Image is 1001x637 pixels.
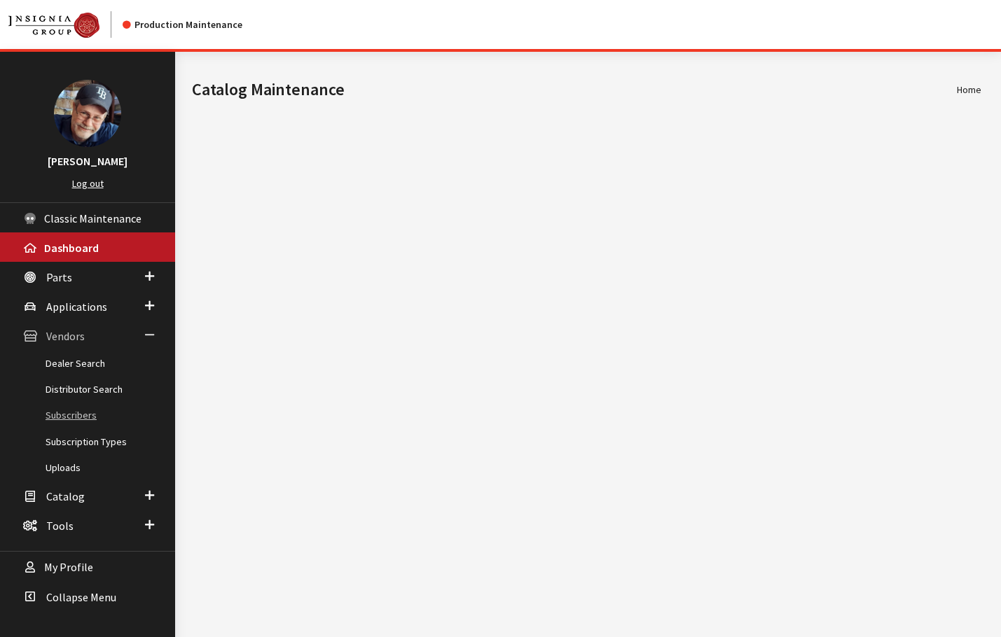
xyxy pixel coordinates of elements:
[54,80,121,147] img: Ray Goodwin
[46,590,116,604] span: Collapse Menu
[44,211,141,225] span: Classic Maintenance
[46,330,85,344] span: Vendors
[44,241,99,255] span: Dashboard
[14,153,161,169] h3: [PERSON_NAME]
[46,270,72,284] span: Parts
[192,77,957,102] h1: Catalog Maintenance
[72,177,104,190] a: Log out
[44,561,93,575] span: My Profile
[46,519,74,533] span: Tools
[123,17,242,32] div: Production Maintenance
[46,489,85,503] span: Catalog
[8,13,99,38] img: Catalog Maintenance
[46,300,107,314] span: Applications
[957,83,981,97] li: Home
[8,11,123,38] a: Insignia Group logo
